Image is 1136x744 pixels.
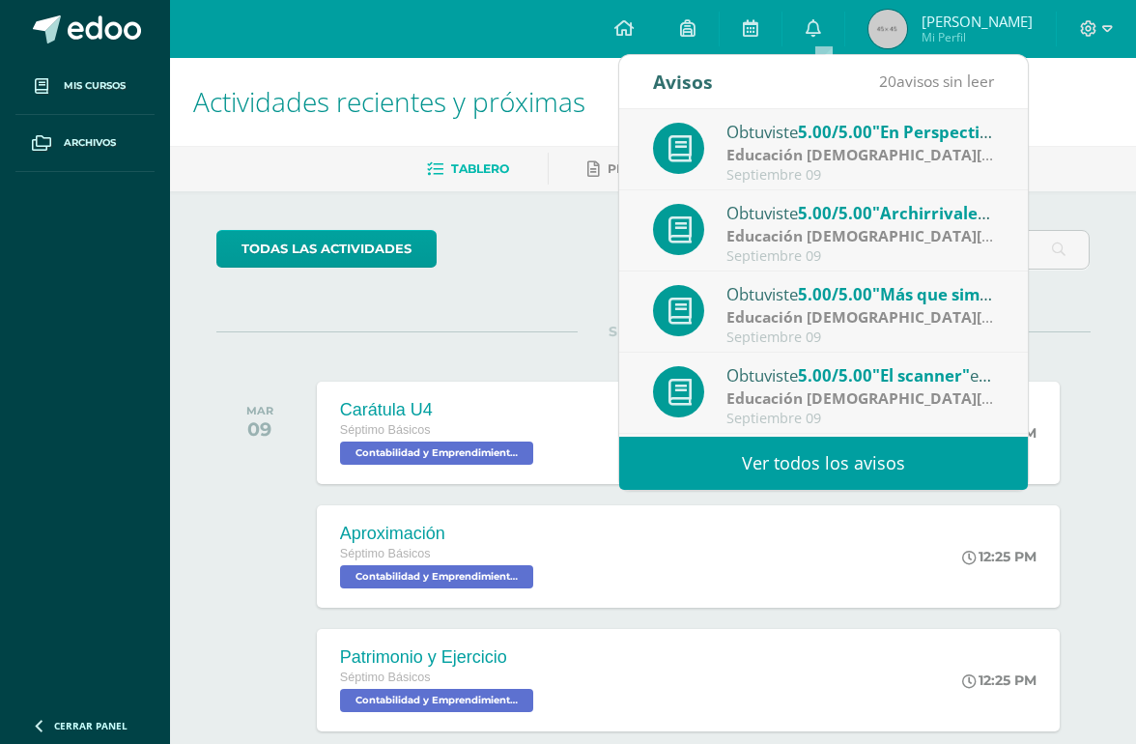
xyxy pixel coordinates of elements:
[962,548,1037,565] div: 12:25 PM
[340,689,533,712] span: Contabilidad y Emprendimiento I 'A'
[246,404,273,417] div: MAR
[798,121,872,143] span: 5.00/5.00
[15,58,155,115] a: Mis cursos
[193,83,585,120] span: Actividades recientes y próximas
[872,121,1007,143] span: "En Perspectiva"
[868,10,907,48] img: 45x45
[879,71,994,92] span: avisos sin leer
[872,202,993,224] span: "Archirrivales"
[726,119,995,144] div: Obtuviste en
[64,135,116,151] span: Archivos
[798,364,872,386] span: 5.00/5.00
[726,329,995,346] div: Septiembre 09
[798,283,872,305] span: 5.00/5.00
[578,323,729,340] span: SEPTIEMBRE
[653,55,713,108] div: Avisos
[798,202,872,224] span: 5.00/5.00
[726,144,1099,165] strong: Educación [DEMOGRAPHIC_DATA][PERSON_NAME]
[879,71,896,92] span: 20
[340,423,431,437] span: Séptimo Básicos
[246,417,273,441] div: 09
[340,442,533,465] span: Contabilidad y Emprendimiento I 'A'
[872,364,970,386] span: "El scanner"
[726,362,995,387] div: Obtuviste en
[15,115,155,172] a: Archivos
[726,387,1099,409] strong: Educación [DEMOGRAPHIC_DATA][PERSON_NAME]
[726,248,995,265] div: Septiembre 09
[726,225,1099,246] strong: Educación [DEMOGRAPHIC_DATA][PERSON_NAME]
[340,400,538,420] div: Carátula U4
[340,565,533,588] span: Contabilidad y Emprendimiento I 'A'
[726,387,995,410] div: | Zona 1 Cuarta Unidad
[726,281,995,306] div: Obtuviste en
[726,306,1099,328] strong: Educación [DEMOGRAPHIC_DATA][PERSON_NAME]
[619,437,1028,490] a: Ver todos los avisos
[726,411,995,427] div: Septiembre 09
[54,719,128,732] span: Cerrar panel
[340,647,538,668] div: Patrimonio y Ejercicio
[726,225,995,247] div: | Zona 1 Cuarta Unidad
[726,144,995,166] div: | Zona 1 Cuarta Unidad
[922,29,1033,45] span: Mi Perfil
[726,167,995,184] div: Septiembre 09
[962,672,1037,689] div: 12:25 PM
[451,161,509,176] span: Tablero
[726,306,995,329] div: | Zona 1 Cuarta Unidad
[340,547,431,560] span: Séptimo Básicos
[726,200,995,225] div: Obtuviste en
[872,283,1029,305] span: "Más que simpatía"
[427,154,509,185] a: Tablero
[608,161,773,176] span: Pendientes de entrega
[340,671,431,684] span: Séptimo Básicos
[922,12,1033,31] span: [PERSON_NAME]
[587,154,773,185] a: Pendientes de entrega
[216,230,437,268] a: todas las Actividades
[64,78,126,94] span: Mis cursos
[340,524,538,544] div: Aproximación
